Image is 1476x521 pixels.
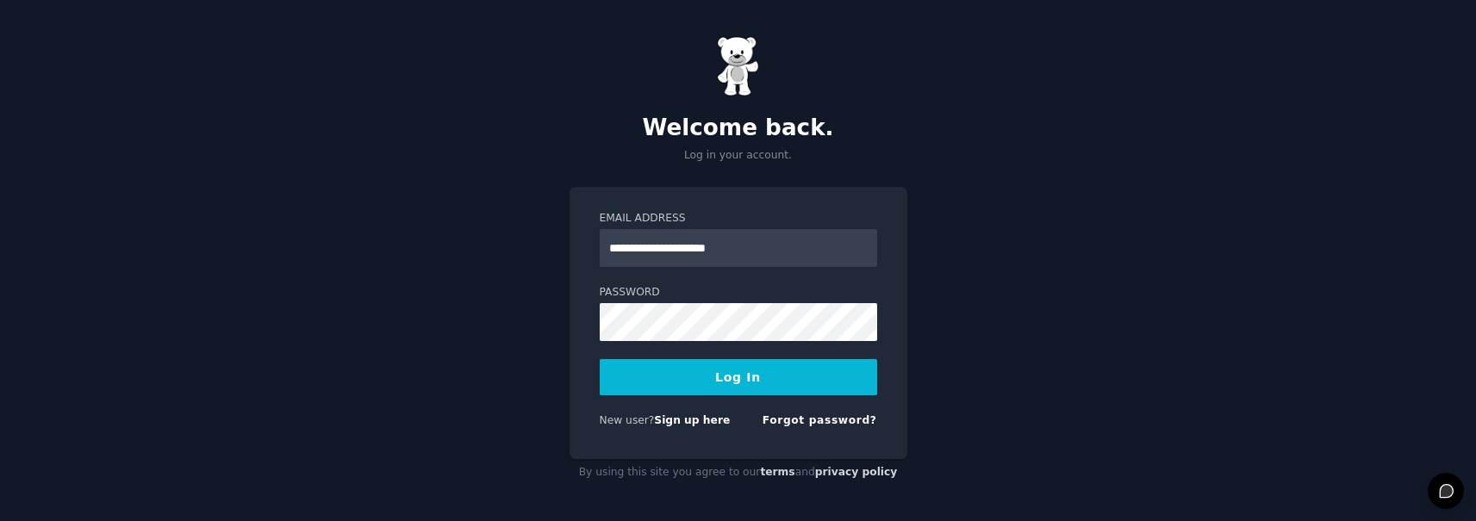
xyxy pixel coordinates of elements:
div: By using this site you agree to our and [570,459,907,487]
p: Log in your account. [570,148,907,164]
a: terms [760,466,794,478]
a: Forgot password? [763,414,877,426]
label: Email Address [600,211,877,226]
button: Log In [600,359,877,395]
img: Gummy Bear [717,36,760,96]
label: Password [600,285,877,301]
a: privacy policy [815,466,898,478]
a: Sign up here [654,414,730,426]
span: New user? [600,414,655,426]
h2: Welcome back. [570,115,907,142]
